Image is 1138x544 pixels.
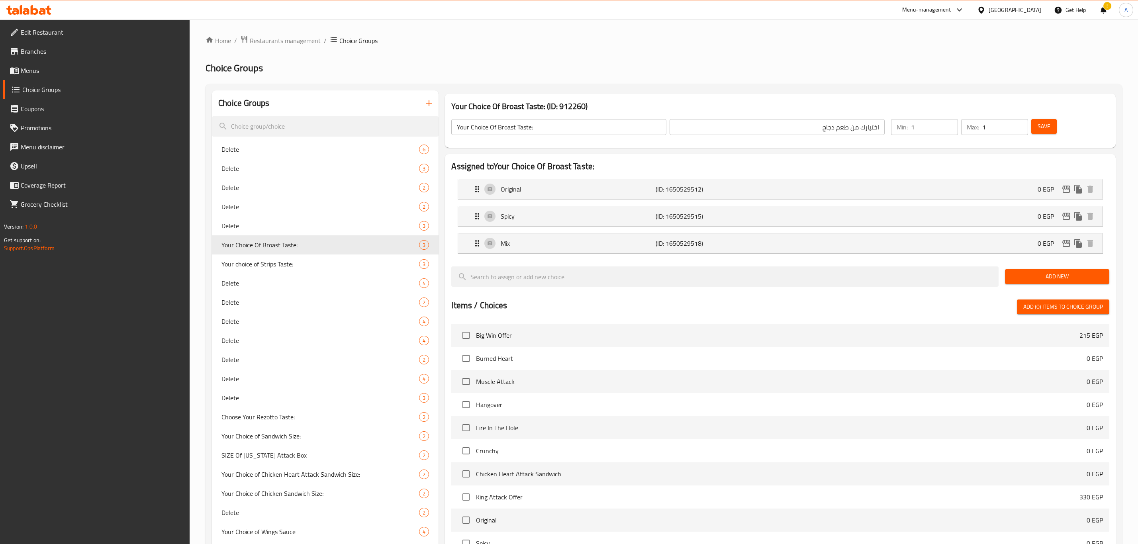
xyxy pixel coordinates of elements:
h2: Choice Groups [218,97,269,109]
a: Grocery Checklist [3,195,190,214]
span: 2 [419,509,429,517]
span: Select choice [458,327,474,344]
span: Delete [221,297,419,307]
button: delete [1084,183,1096,195]
div: Choose Your Rezotto Taste:2 [212,407,439,427]
span: 4 [419,528,429,536]
a: Upsell [3,157,190,176]
div: Delete4 [212,369,439,388]
span: Branches [21,47,184,56]
span: Edit Restaurant [21,27,184,37]
span: 3 [419,394,429,402]
span: Add (0) items to choice group [1023,302,1103,312]
div: Choices [419,450,429,460]
button: duplicate [1072,237,1084,249]
span: 6 [419,146,429,153]
span: Save [1038,121,1050,131]
span: 2 [419,452,429,459]
span: Choice Groups [206,59,263,77]
li: / [234,36,237,45]
a: Menus [3,61,190,80]
span: Delete [221,221,419,231]
div: Delete4 [212,312,439,331]
p: Max: [967,122,979,132]
span: Delete [221,374,419,384]
li: Expand [451,230,1109,257]
span: Menus [21,66,184,75]
button: delete [1084,237,1096,249]
span: Hangover [476,400,1087,409]
button: Add (0) items to choice group [1017,299,1109,314]
div: Choices [419,164,429,173]
p: 0 EGP [1038,239,1060,248]
div: Your Choice of Chicken Heart Attack Sandwich Size:2 [212,465,439,484]
span: 3 [419,260,429,268]
a: Restaurants management [240,35,321,46]
div: Delete2 [212,350,439,369]
a: Branches [3,42,190,61]
span: Fire In The Hole [476,423,1087,432]
div: Expand [458,233,1103,253]
span: Promotions [21,123,184,133]
span: Delete [221,336,419,345]
span: Menu disclaimer [21,142,184,152]
span: Delete [221,355,419,364]
p: 0 EGP [1087,354,1103,363]
span: Choice Groups [22,85,184,94]
span: Your Choice of Sandwich Size: [221,431,419,441]
button: duplicate [1072,183,1084,195]
h2: Assigned to Your Choice Of Broast Taste: [451,160,1109,172]
span: Your choice of Strips Taste: [221,259,419,269]
div: Delete4 [212,274,439,293]
span: Delete [221,145,419,154]
span: 2 [419,203,429,211]
div: Your choice of Strips Taste:3 [212,254,439,274]
p: 0 EGP [1038,211,1060,221]
li: / [324,36,327,45]
span: Select choice [458,419,474,436]
input: search [212,116,439,137]
span: Big Win Offer [476,331,1079,340]
span: A [1124,6,1128,14]
span: Delete [221,202,419,211]
a: Choice Groups [3,80,190,99]
div: SIZE Of [US_STATE] Attack Box2 [212,446,439,465]
span: Delete [221,317,419,326]
div: Delete2 [212,197,439,216]
span: 4 [419,337,429,344]
div: Expand [458,179,1103,199]
a: Coupons [3,99,190,118]
p: (ID: 1650529512) [656,184,759,194]
div: Choices [419,470,429,479]
span: Delete [221,393,419,403]
span: King Attack Offer [476,492,1079,502]
div: Delete2 [212,293,439,312]
div: Your Choice of Sandwich Size:2 [212,427,439,446]
p: Min: [897,122,908,132]
span: Coverage Report [21,180,184,190]
p: Spicy [501,211,655,221]
p: 0 EGP [1087,400,1103,409]
span: Crunchy [476,446,1087,456]
div: Delete3 [212,388,439,407]
span: 4 [419,318,429,325]
span: Choice Groups [339,36,378,45]
button: Save [1031,119,1057,134]
span: Your Choice Of Broast Taste: [221,240,419,250]
span: Your Choice of Wings Sauce [221,527,419,536]
h3: Your Choice Of Broast Taste: (ID: 912260) [451,100,1109,113]
h2: Items / Choices [451,299,507,311]
span: SIZE Of [US_STATE] Attack Box [221,450,419,460]
span: 2 [419,413,429,421]
span: 2 [419,299,429,306]
p: Mix [501,239,655,248]
a: Coverage Report [3,176,190,195]
div: Menu-management [902,5,951,15]
span: 3 [419,241,429,249]
p: 0 EGP [1038,184,1060,194]
div: Delete2 [212,503,439,522]
div: Delete6 [212,140,439,159]
span: Delete [221,164,419,173]
span: Coupons [21,104,184,113]
span: Muscle Attack [476,377,1087,386]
